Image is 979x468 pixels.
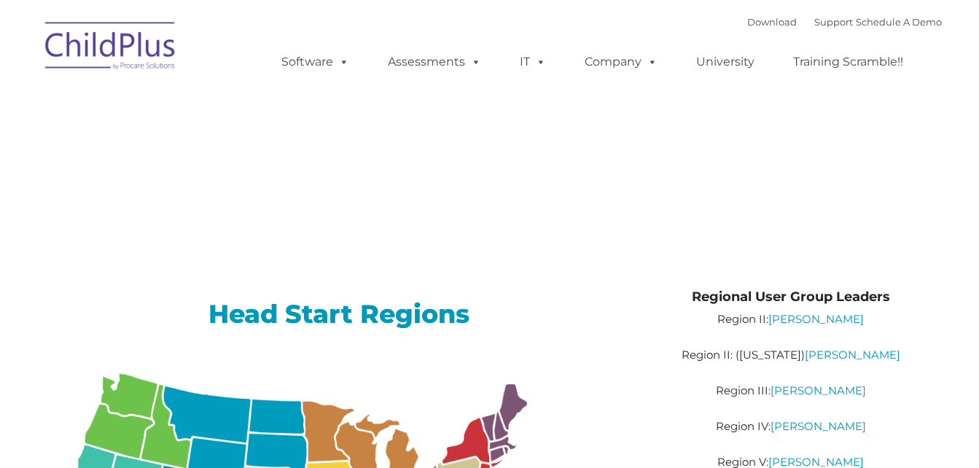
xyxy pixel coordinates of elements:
[651,346,930,364] p: Region II: ([US_STATE])
[768,312,864,326] a: [PERSON_NAME]
[49,297,630,330] h2: Head Start Regions
[747,16,942,28] font: |
[505,47,561,77] a: IT
[373,47,496,77] a: Assessments
[771,383,866,397] a: [PERSON_NAME]
[771,419,866,433] a: [PERSON_NAME]
[651,418,930,435] p: Region IV:
[651,382,930,399] p: Region III:
[267,47,364,77] a: Software
[682,47,769,77] a: University
[856,16,942,28] a: Schedule A Demo
[651,286,930,307] h4: Regional User Group Leaders
[814,16,853,28] a: Support
[570,47,672,77] a: Company
[805,348,900,362] a: [PERSON_NAME]
[38,12,184,85] img: ChildPlus by Procare Solutions
[651,311,930,328] p: Region II:
[779,47,918,77] a: Training Scramble!!
[747,16,797,28] a: Download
